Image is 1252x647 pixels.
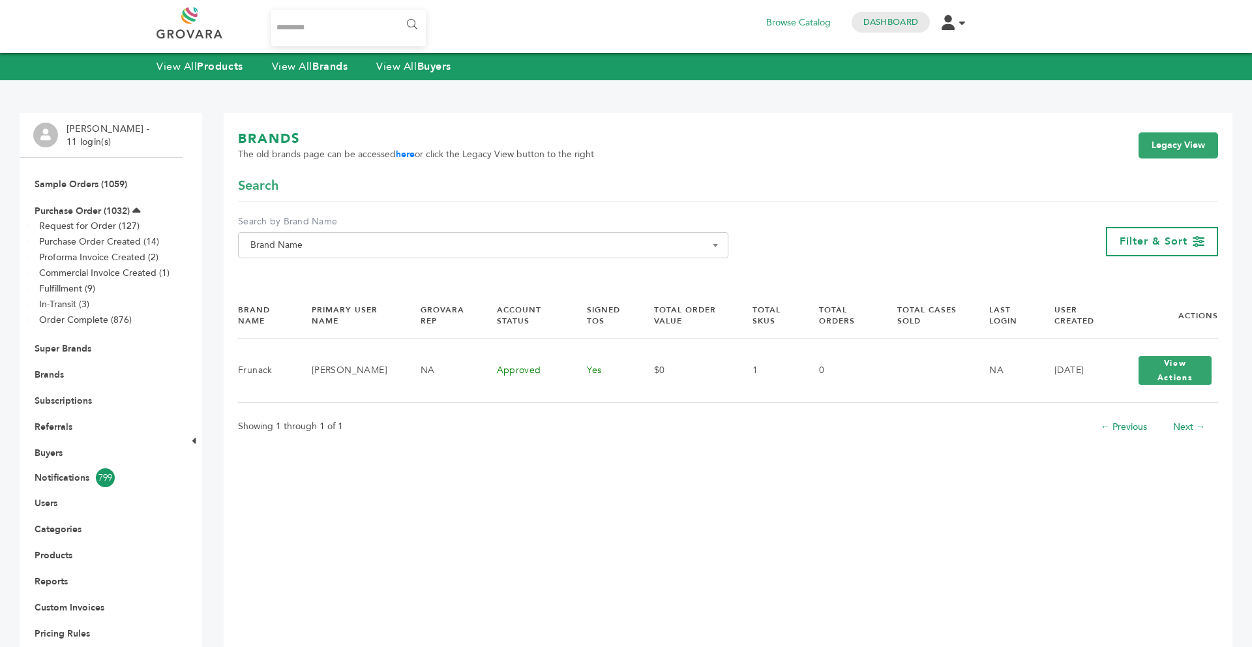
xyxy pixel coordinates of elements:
[295,339,404,403] td: [PERSON_NAME]
[35,575,68,588] a: Reports
[571,293,638,338] th: Signed TOS
[156,59,243,74] a: View AllProducts
[481,293,571,338] th: Account Status
[35,421,72,433] a: Referrals
[238,232,728,258] span: Brand Name
[33,123,58,147] img: profile.png
[245,236,721,254] span: Brand Name
[803,293,881,338] th: Total Orders
[1116,293,1218,338] th: Actions
[1139,132,1218,158] a: Legacy View
[238,339,295,403] td: Frunack
[404,293,481,338] th: Grovara Rep
[35,447,63,459] a: Buyers
[238,148,594,161] span: The old brands page can be accessed or click the Legacy View button to the right
[973,339,1038,403] td: NA
[238,293,295,338] th: Brand Name
[39,235,159,248] a: Purchase Order Created (14)
[312,59,348,74] strong: Brands
[35,369,64,381] a: Brands
[1120,234,1187,248] span: Filter & Sort
[638,339,737,403] td: $0
[1139,356,1212,385] button: View Actions
[39,267,170,279] a: Commercial Invoice Created (1)
[396,148,415,160] a: here
[1038,293,1116,338] th: User Created
[736,293,802,338] th: Total SKUs
[295,293,404,338] th: Primary User Name
[803,339,881,403] td: 0
[35,549,72,562] a: Products
[39,220,140,232] a: Request for Order (127)
[271,10,426,46] input: Search...
[96,468,115,487] span: 799
[35,395,92,407] a: Subscriptions
[1173,421,1205,433] a: Next →
[881,293,974,338] th: Total Cases Sold
[39,314,132,326] a: Order Complete (876)
[35,468,168,487] a: Notifications799
[35,342,91,355] a: Super Brands
[863,16,918,28] a: Dashboard
[638,293,737,338] th: Total Order Value
[766,16,831,30] a: Browse Catalog
[35,178,127,190] a: Sample Orders (1059)
[238,215,728,228] label: Search by Brand Name
[35,601,104,614] a: Custom Invoices
[35,205,130,217] a: Purchase Order (1032)
[1101,421,1147,433] a: ← Previous
[35,523,82,535] a: Categories
[272,59,348,74] a: View AllBrands
[39,251,158,263] a: Proforma Invoice Created (2)
[481,339,571,403] td: Approved
[35,627,90,640] a: Pricing Rules
[35,497,57,509] a: Users
[973,293,1038,338] th: Last Login
[376,59,451,74] a: View AllBuyers
[404,339,481,403] td: NA
[1038,339,1116,403] td: [DATE]
[39,282,95,295] a: Fulfillment (9)
[197,59,243,74] strong: Products
[39,298,89,310] a: In-Transit (3)
[736,339,802,403] td: 1
[67,123,153,148] li: [PERSON_NAME] - 11 login(s)
[571,339,638,403] td: Yes
[238,130,594,148] h1: BRANDS
[417,59,451,74] strong: Buyers
[238,177,278,195] span: Search
[238,419,343,434] p: Showing 1 through 1 of 1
